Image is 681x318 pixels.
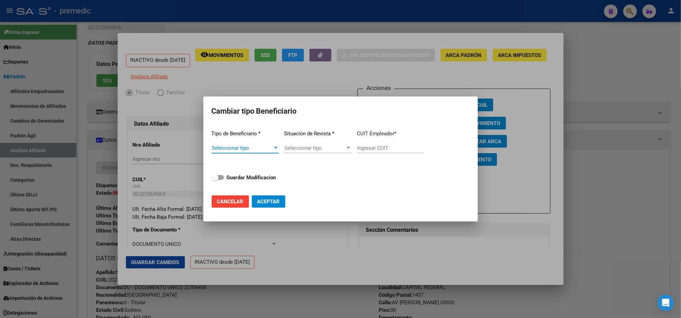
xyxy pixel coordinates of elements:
button: Cancelar [212,195,249,208]
p: CUIT Empleador [357,130,424,138]
h2: Cambiar tipo Beneficiario [212,105,470,118]
span: Seleccionar tipo [212,145,273,151]
button: Aceptar [252,195,285,208]
span: Cancelar [217,198,244,205]
div: Open Intercom Messenger [658,295,674,311]
p: Situación de Revista * [284,130,352,138]
span: Aceptar [257,198,280,205]
p: Tipo de Beneficiario * [212,130,279,138]
strong: Guardar Modificacion [227,174,276,181]
span: Seleccionar tipo [284,145,345,151]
